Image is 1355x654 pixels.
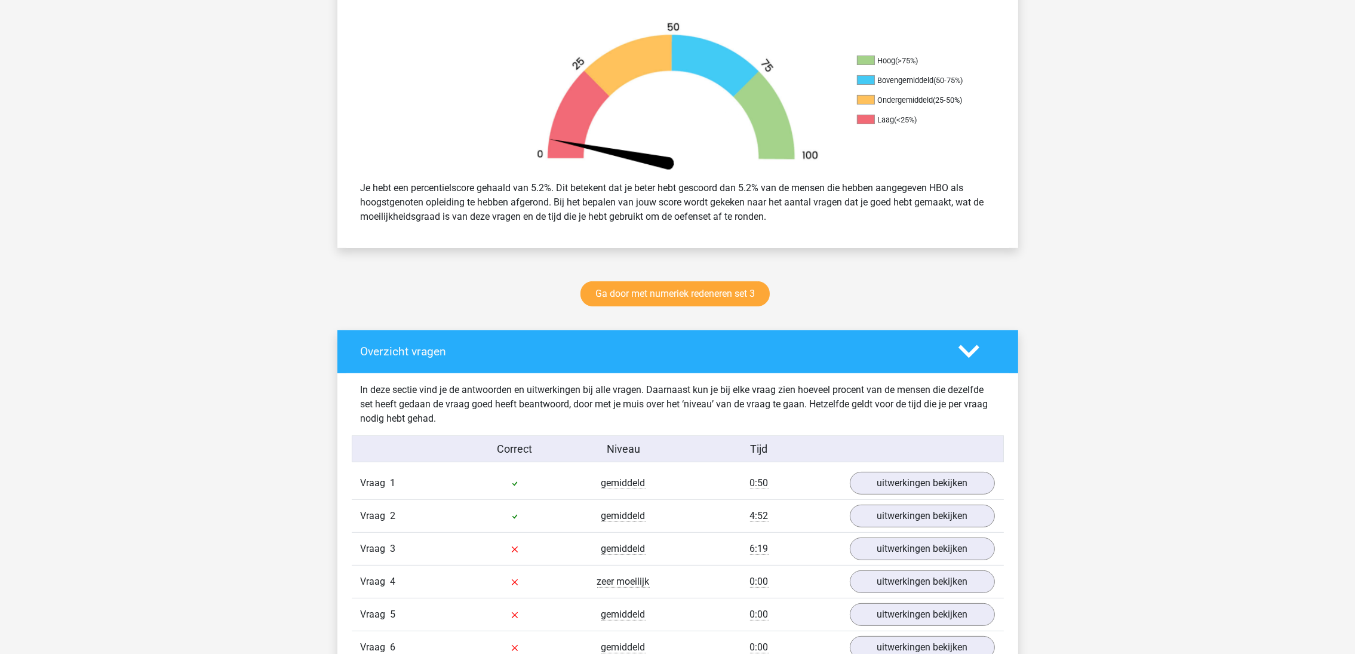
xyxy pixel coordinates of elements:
h4: Overzicht vragen [361,345,941,358]
div: (<25%) [895,115,917,124]
a: uitwerkingen bekijken [850,472,995,495]
div: In deze sectie vind je de antwoorden en uitwerkingen bij alle vragen. Daarnaast kun je bij elke v... [352,383,1004,426]
div: Je hebt een percentielscore gehaald van 5.2%. Dit betekent dat je beter hebt gescoord dan 5.2% va... [352,176,1004,229]
li: Ondergemiddeld [857,95,976,106]
li: Laag [857,115,976,125]
div: (25-50%) [933,96,963,105]
span: 6 [391,641,396,653]
span: gemiddeld [601,510,646,522]
span: 0:50 [750,477,769,489]
span: Vraag [361,607,391,622]
div: Tijd [677,441,840,457]
span: Vraag [361,542,391,556]
span: gemiddeld [601,477,646,489]
span: gemiddeld [601,609,646,621]
div: (>75%) [896,56,918,65]
span: 4:52 [750,510,769,522]
div: Correct [460,441,569,457]
span: 0:00 [750,609,769,621]
a: Ga door met numeriek redeneren set 3 [580,281,770,306]
li: Bovengemiddeld [857,75,976,86]
span: 1 [391,477,396,489]
div: (50-75%) [934,76,963,85]
span: 6:19 [750,543,769,555]
a: uitwerkingen bekijken [850,570,995,593]
span: Vraag [361,509,391,523]
span: 2 [391,510,396,521]
span: gemiddeld [601,543,646,555]
span: Vraag [361,575,391,589]
span: 0:00 [750,641,769,653]
a: uitwerkingen bekijken [850,505,995,527]
span: 0:00 [750,576,769,588]
span: 5 [391,609,396,620]
a: uitwerkingen bekijken [850,603,995,626]
span: Vraag [361,476,391,490]
span: 4 [391,576,396,587]
span: zeer moeilijk [597,576,650,588]
img: 5.875b3b3230aa.png [517,22,839,171]
span: 3 [391,543,396,554]
span: gemiddeld [601,641,646,653]
li: Hoog [857,56,976,66]
div: Niveau [569,441,678,457]
a: uitwerkingen bekijken [850,538,995,560]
